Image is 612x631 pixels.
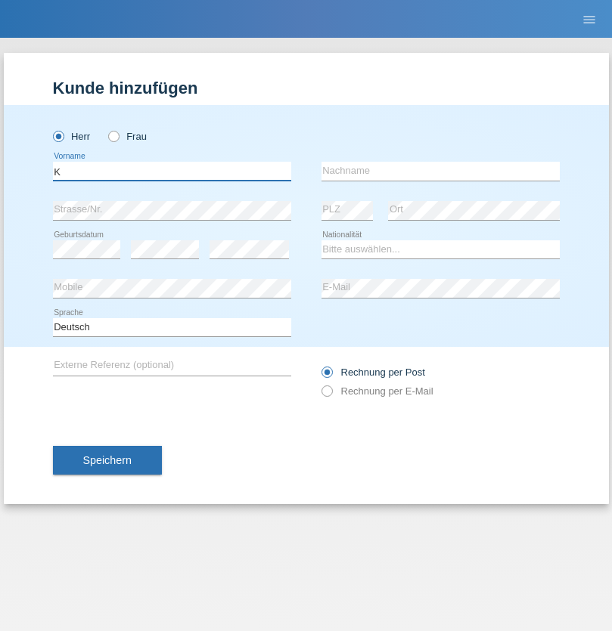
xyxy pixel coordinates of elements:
[322,367,331,385] input: Rechnung per Post
[53,79,560,97] h1: Kunde hinzufügen
[108,131,147,142] label: Frau
[53,131,91,142] label: Herr
[108,131,118,141] input: Frau
[582,12,597,27] i: menu
[322,367,425,378] label: Rechnung per Post
[53,446,162,475] button: Speichern
[574,14,604,23] a: menu
[83,454,132,466] span: Speichern
[53,131,63,141] input: Herr
[322,385,433,397] label: Rechnung per E-Mail
[322,385,331,404] input: Rechnung per E-Mail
